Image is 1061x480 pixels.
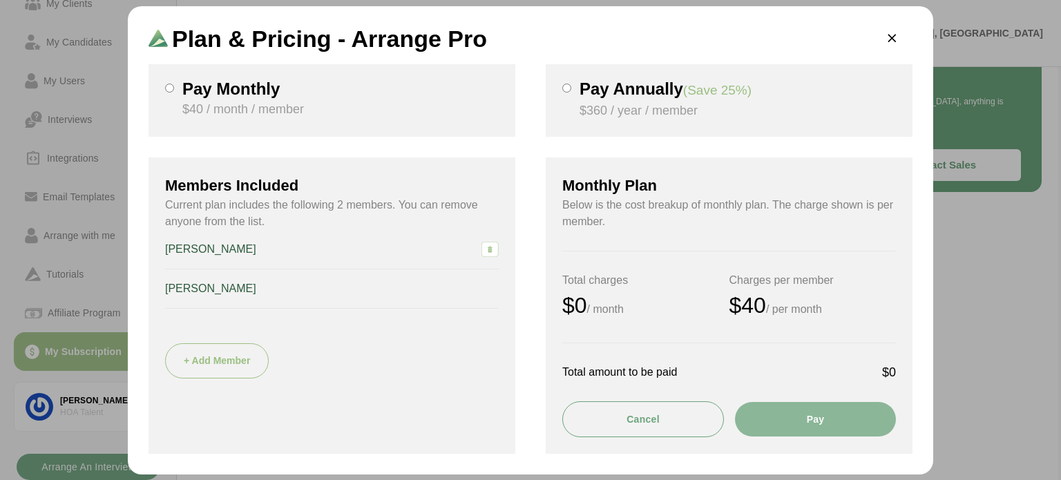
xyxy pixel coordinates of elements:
[165,241,256,258] h4: [PERSON_NAME]
[735,402,896,436] button: Pay
[683,83,752,97] span: (Save 25%)
[172,27,912,50] h2: Plan & Pricing - Arrange Pro
[165,343,269,378] button: + Add Member
[729,293,766,318] strong: $40
[580,102,896,120] p: $360 / year / member
[562,364,677,381] p: Total amount to be paid
[165,197,499,230] p: Current plan includes the following 2 members. You can remove anyone from the list.
[182,100,499,119] p: $40 / month / member
[165,280,256,297] h4: [PERSON_NAME]
[729,272,897,289] h2: Charges per member
[562,197,896,230] p: Below is the cost breakup of monthly plan. The charge shown is per member.
[562,293,587,318] strong: $0
[766,303,822,315] small: / per month
[562,174,896,197] h3: Monthly Plan
[562,272,729,289] h2: Total charges
[580,81,896,99] h3: Pay Annually
[182,81,499,97] h3: Pay Monthly
[165,174,499,197] h3: Members Included
[562,401,724,437] button: Cancel
[882,366,896,378] strong: $0
[587,303,624,315] small: / month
